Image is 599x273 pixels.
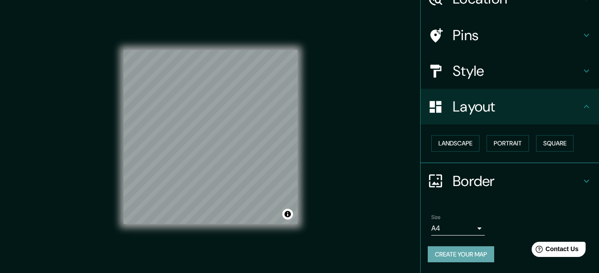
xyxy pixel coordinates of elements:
canvas: Map [124,50,297,224]
button: Square [536,135,574,152]
div: Style [421,53,599,89]
button: Toggle attribution [282,209,293,219]
h4: Style [453,62,581,80]
h4: Border [453,172,581,190]
button: Portrait [487,135,529,152]
h4: Pins [453,26,581,44]
label: Size [431,213,441,221]
div: Layout [421,89,599,124]
div: Pins [421,17,599,53]
button: Landscape [431,135,479,152]
button: Create your map [428,246,494,263]
div: Border [421,163,599,199]
div: A4 [431,221,485,236]
iframe: Help widget launcher [520,238,589,263]
h4: Layout [453,98,581,116]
